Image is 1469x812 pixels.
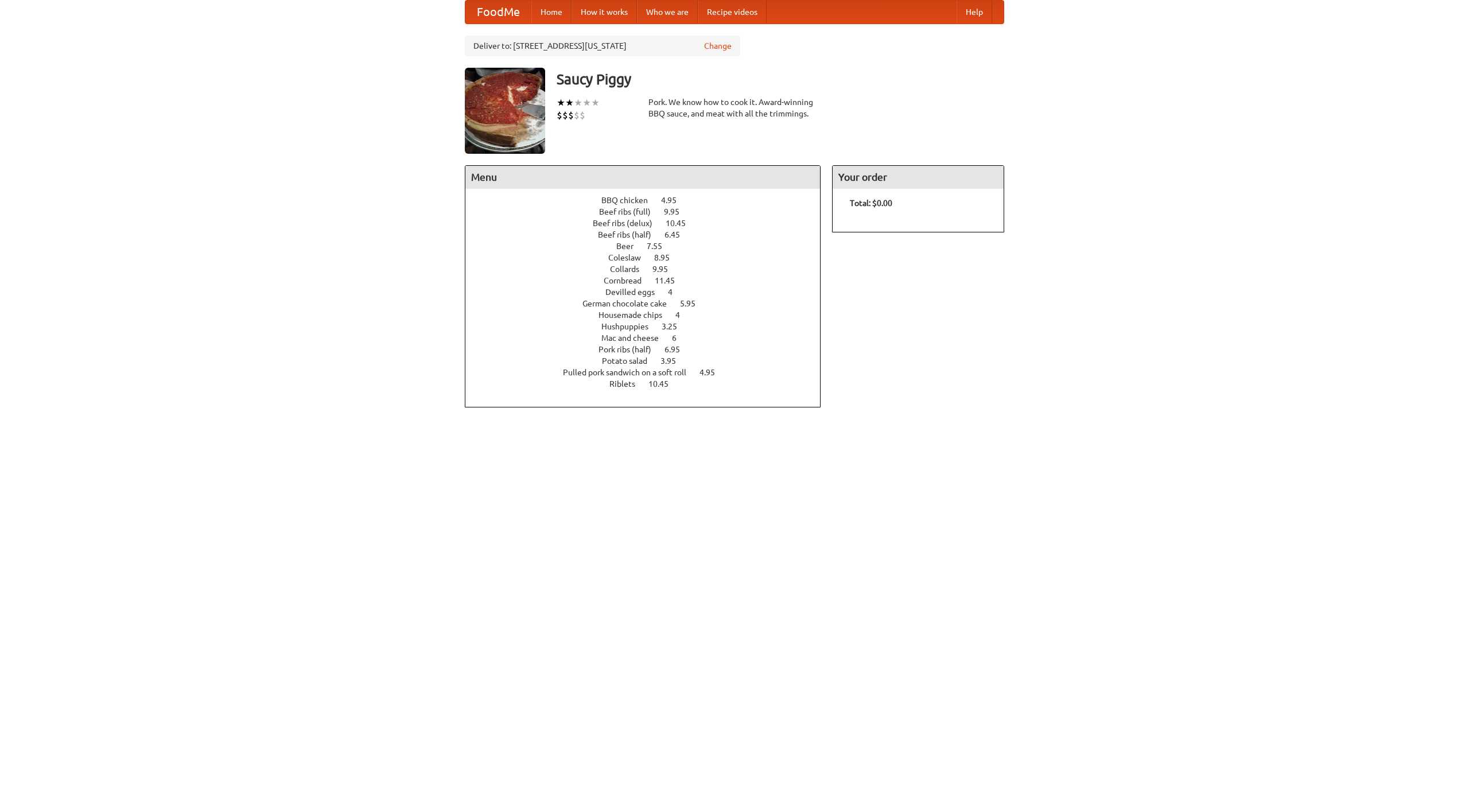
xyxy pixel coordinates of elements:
span: BBQ chicken [601,196,659,205]
div: Pork. We know how to cook it. Award-winning BBQ sauce, and meat with all the trimmings. [648,96,821,119]
a: Pork ribs (half) 6.95 [599,345,701,354]
span: Devilled eggs [605,287,666,297]
li: ★ [582,96,591,109]
a: Beef ribs (half) 6.45 [598,230,701,239]
li: ★ [591,96,600,109]
a: Who we are [637,1,698,24]
a: Help [957,1,992,24]
span: 10.45 [666,219,697,228]
span: 11.45 [655,276,686,285]
span: 8.95 [654,253,681,262]
li: $ [574,109,580,122]
a: Beer 7.55 [616,242,683,251]
h4: Your order [833,166,1004,189]
a: Coleslaw 8.95 [608,253,691,262]
h3: Saucy Piggy [557,68,1004,91]
li: $ [562,109,568,122]
span: Mac and cheese [601,333,670,343]
span: Hushpuppies [601,322,660,331]
a: Mac and cheese 6 [601,333,698,343]
span: 4 [668,287,684,297]
li: $ [557,109,562,122]
div: Deliver to: [STREET_ADDRESS][US_STATE] [465,36,740,56]
span: Pork ribs (half) [599,345,663,354]
a: Hushpuppies 3.25 [601,322,698,331]
a: Cornbread 11.45 [604,276,696,285]
span: Collards [610,265,651,274]
h4: Menu [465,166,820,189]
span: Beer [616,242,645,251]
a: Beef ribs (full) 9.95 [599,207,701,216]
span: Coleslaw [608,253,652,262]
span: 3.25 [662,322,689,331]
span: Housemade chips [599,310,674,320]
a: BBQ chicken 4.95 [601,196,698,205]
img: angular.jpg [465,68,545,154]
a: Potato salad 3.95 [602,356,697,366]
b: Total: $0.00 [850,199,892,208]
span: Riblets [609,379,647,388]
span: 4.95 [661,196,688,205]
span: Cornbread [604,276,653,285]
span: 10.45 [648,379,680,388]
a: Recipe videos [698,1,767,24]
a: Beef ribs (delux) 10.45 [593,219,707,228]
span: 7.55 [647,242,674,251]
span: Potato salad [602,356,659,366]
li: $ [580,109,585,122]
a: Housemade chips 4 [599,310,701,320]
a: Home [531,1,572,24]
span: 6.95 [664,345,691,354]
a: FoodMe [465,1,531,24]
span: 3.95 [660,356,687,366]
a: Riblets 10.45 [609,379,690,388]
span: 9.95 [652,265,679,274]
span: 4 [675,310,691,320]
li: ★ [557,96,565,109]
span: 5.95 [680,299,707,308]
span: Beef ribs (full) [599,207,662,216]
li: ★ [574,96,582,109]
span: Beef ribs (delux) [593,219,664,228]
a: Collards 9.95 [610,265,689,274]
span: 9.95 [664,207,691,216]
a: How it works [572,1,637,24]
a: German chocolate cake 5.95 [582,299,717,308]
span: Beef ribs (half) [598,230,663,239]
a: Change [704,40,732,52]
span: German chocolate cake [582,299,678,308]
a: Pulled pork sandwich on a soft roll 4.95 [563,368,736,377]
span: Pulled pork sandwich on a soft roll [563,368,698,377]
li: ★ [565,96,574,109]
span: 6 [672,333,688,343]
li: $ [568,109,574,122]
span: 6.45 [664,230,691,239]
span: 4.95 [699,368,726,377]
a: Devilled eggs 4 [605,287,694,297]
